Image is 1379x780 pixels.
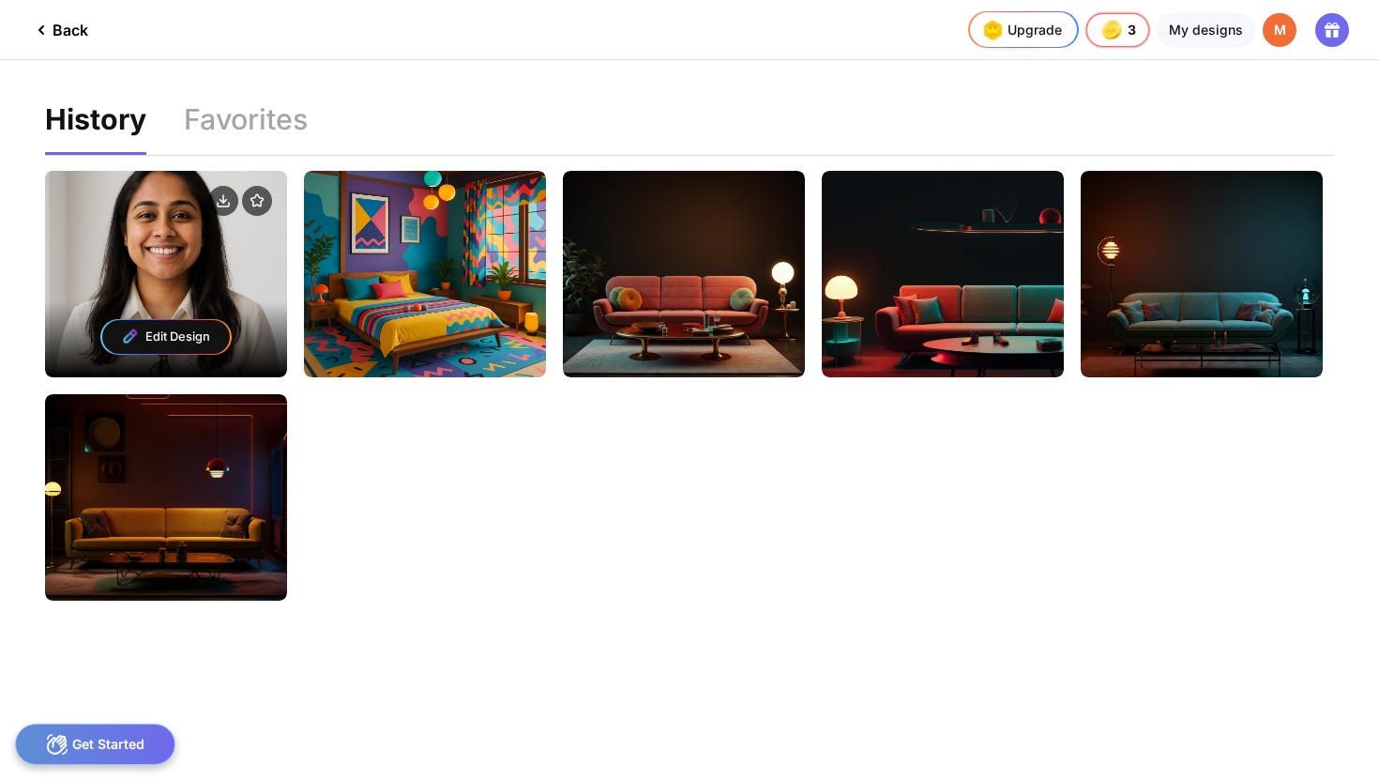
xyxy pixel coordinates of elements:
div: Favorites [184,105,308,155]
img: 334f4c5d-a5af-4c81-b215-4f7e89a5be3c78afda63-c7a5-4262-beee-b9787c006767.webp [563,171,805,377]
img: L3rewhOtdkQAAAABJRU5ErkJggg== [121,327,139,344]
div: Edit Design [102,320,230,354]
div: History [45,105,146,155]
div: My designs [1157,13,1255,47]
img: d5985ecb-cb75-4411-bfe7-f03728fa8c028d47842b-5e3d-497c-a740-d780b1d7a54f.webp [822,171,1064,377]
span: 3 [1128,23,1138,38]
div: M [1263,13,1296,47]
img: upgrade-nav-btn-icon.gif [977,15,1008,45]
img: e599a203-fe4b-46eb-a070-1ac28c560f3a8fe271ee-4516-4d3d-abe3-3136abdbd7b5.webp [1081,171,1323,377]
img: 20030be8-0fde-4d7b-8720-4964729a69aa96f7a05a-6c79-4731-bcfd-b9706c2f7fcf.webp [304,171,546,377]
div: Back [30,19,88,41]
div: Get Started [15,724,175,765]
img: 612e98b4-a5f2-4aa2-ba55-89e5690d64b8fcd714fa-f505-418d-bf72-69d7377f6250.webp [45,394,287,601]
div: Upgrade [977,15,1062,45]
